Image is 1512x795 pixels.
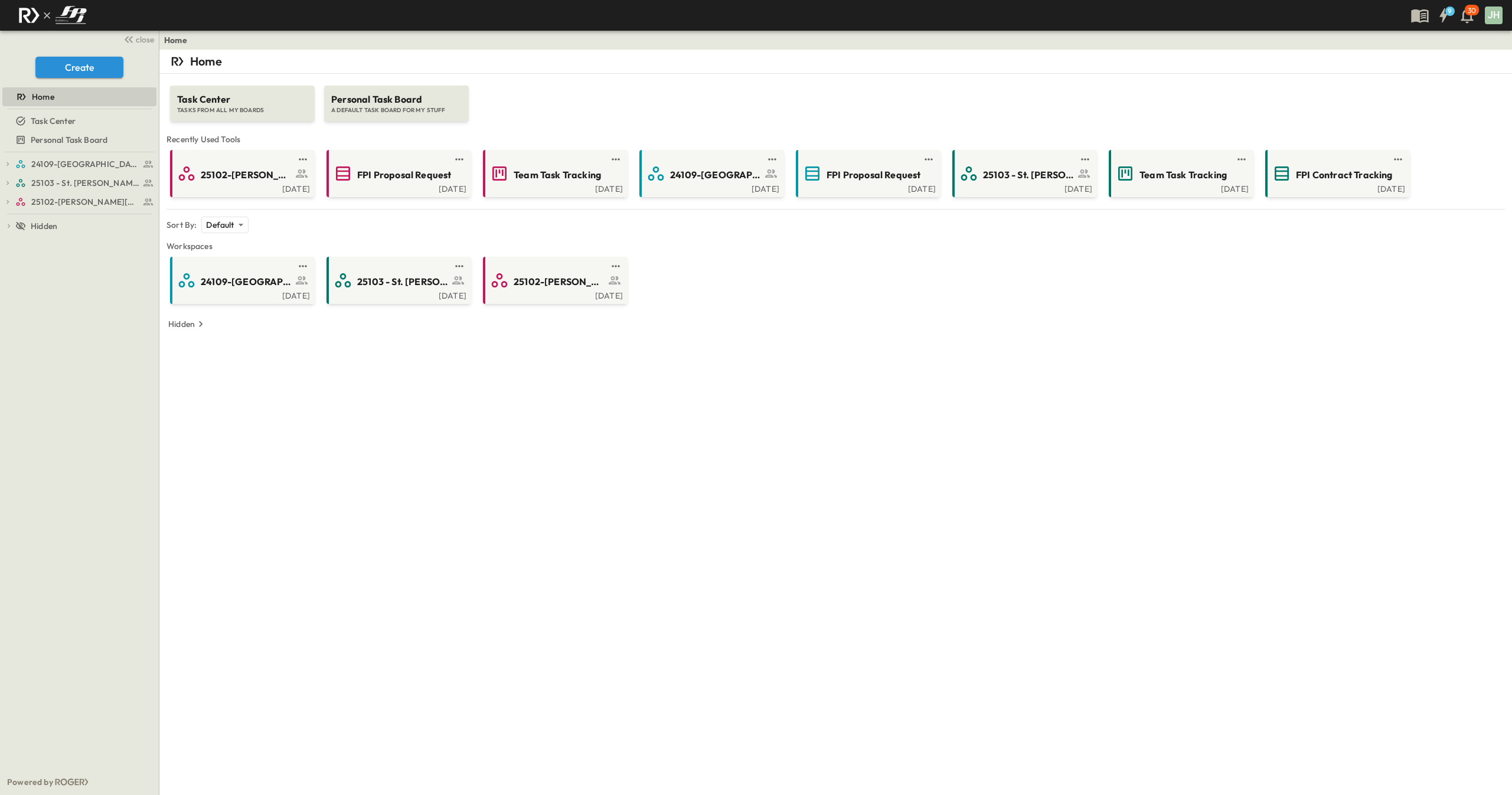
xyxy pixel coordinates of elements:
[1432,5,1455,26] button: 9
[296,152,310,166] button: test
[2,155,156,174] div: 24109-St. Teresa of Calcutta Parish Halltest
[172,183,310,192] a: [DATE]
[955,164,1092,183] a: 25103 - St. [PERSON_NAME] Phase 2
[15,194,154,210] a: 25102-Christ The Redeemer Anglican Church
[177,93,308,106] span: Task Center
[485,164,623,183] a: Team Task Tracking
[177,106,308,114] span: TASKS FROM ALL MY BOARDS
[642,164,779,183] a: 24109-[GEOGRAPHIC_DATA][PERSON_NAME]
[955,183,1092,192] a: [DATE]
[164,34,194,46] nav: breadcrumbs
[2,192,156,211] div: 25102-Christ The Redeemer Anglican Churchtest
[452,259,466,273] button: test
[983,168,1075,182] span: 25103 - St. [PERSON_NAME] Phase 2
[31,220,57,232] span: Hidden
[609,152,623,166] button: test
[1139,168,1227,182] span: Team Task Tracking
[172,271,310,290] a: 24109-[GEOGRAPHIC_DATA][PERSON_NAME]
[1111,164,1249,183] a: Team Task Tracking
[485,290,623,299] a: [DATE]
[201,168,292,182] span: 25102-[PERSON_NAME][DEMOGRAPHIC_DATA][GEOGRAPHIC_DATA]
[1078,152,1092,166] button: test
[357,275,449,289] span: 25103 - St. [PERSON_NAME] Phase 2
[206,219,234,231] p: Default
[136,34,154,45] span: close
[329,290,466,299] a: [DATE]
[31,158,139,170] span: 24109-St. Teresa of Calcutta Parish Hall
[166,133,1505,145] span: Recently Used Tools
[1468,6,1476,15] p: 30
[1391,152,1405,166] button: test
[35,57,123,78] button: Create
[172,290,310,299] a: [DATE]
[670,168,762,182] span: 24109-[GEOGRAPHIC_DATA][PERSON_NAME]
[2,130,156,149] div: Personal Task Boardtest
[1268,183,1405,192] a: [DATE]
[2,174,156,192] div: 25103 - St. [PERSON_NAME] Phase 2test
[1484,5,1504,25] button: JH
[1448,6,1452,16] h6: 9
[2,132,154,148] a: Personal Task Board
[164,316,211,332] button: Hidden
[166,219,197,231] p: Sort By:
[765,152,779,166] button: test
[15,175,154,191] a: 25103 - St. [PERSON_NAME] Phase 2
[172,164,310,183] a: 25102-[PERSON_NAME][DEMOGRAPHIC_DATA][GEOGRAPHIC_DATA]
[798,164,936,183] a: FPI Proposal Request
[31,115,76,127] span: Task Center
[798,183,936,192] a: [DATE]
[1235,152,1249,166] button: test
[15,156,154,172] a: 24109-St. Teresa of Calcutta Parish Hall
[169,74,316,122] a: Task CenterTASKS FROM ALL MY BOARDS
[296,259,310,273] button: test
[119,31,156,47] button: close
[31,134,107,146] span: Personal Task Board
[329,183,466,192] a: [DATE]
[357,168,451,182] span: FPI Proposal Request
[827,168,920,182] span: FPI Proposal Request
[323,74,470,122] a: Personal Task BoardA DEFAULT TASK BOARD FOR MY STUFF
[166,240,1505,252] span: Workspaces
[485,271,623,290] a: 25102-[PERSON_NAME][DEMOGRAPHIC_DATA][GEOGRAPHIC_DATA]
[331,106,462,114] span: A DEFAULT TASK BOARD FOR MY STUFF
[514,168,601,182] span: Team Task Tracking
[642,183,779,192] a: [DATE]
[452,152,466,166] button: test
[922,152,936,166] button: test
[1268,164,1405,183] a: FPI Contract Tracking
[2,89,154,105] a: Home
[329,164,466,183] a: FPI Proposal Request
[31,177,139,189] span: 25103 - St. [PERSON_NAME] Phase 2
[201,275,292,289] span: 24109-[GEOGRAPHIC_DATA][PERSON_NAME]
[201,217,248,233] div: Default
[1485,6,1503,24] div: JH
[514,275,605,289] span: 25102-[PERSON_NAME][DEMOGRAPHIC_DATA][GEOGRAPHIC_DATA]
[485,183,623,192] a: [DATE]
[1296,168,1393,182] span: FPI Contract Tracking
[1111,183,1249,192] a: [DATE]
[164,34,187,46] a: Home
[609,259,623,273] button: test
[331,93,462,106] span: Personal Task Board
[2,113,154,129] a: Task Center
[190,53,222,70] p: Home
[31,196,139,208] span: 25102-Christ The Redeemer Anglican Church
[168,318,195,330] p: Hidden
[329,271,466,290] a: 25103 - St. [PERSON_NAME] Phase 2
[14,3,91,28] img: c8d7d1ed905e502e8f77bf7063faec64e13b34fdb1f2bdd94b0e311fc34f8000.png
[32,91,54,103] span: Home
